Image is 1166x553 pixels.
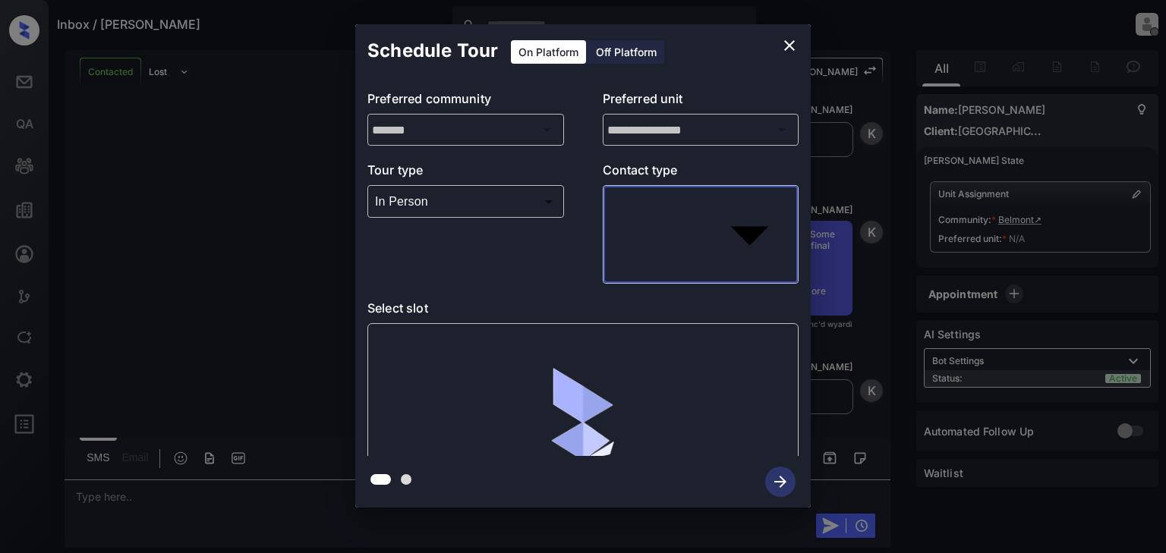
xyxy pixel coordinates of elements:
div: In Person [371,189,560,214]
p: Tour type [367,161,564,185]
p: Select slot [367,299,799,323]
p: Preferred unit [603,90,799,114]
div: Off Platform [588,40,664,64]
button: close [774,30,805,61]
img: loaderv1.7921fd1ed0a854f04152.gif [494,335,673,514]
p: Contact type [603,161,799,185]
div: On Platform [511,40,586,64]
h2: Schedule Tour [355,24,510,77]
p: Preferred community [367,90,564,114]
